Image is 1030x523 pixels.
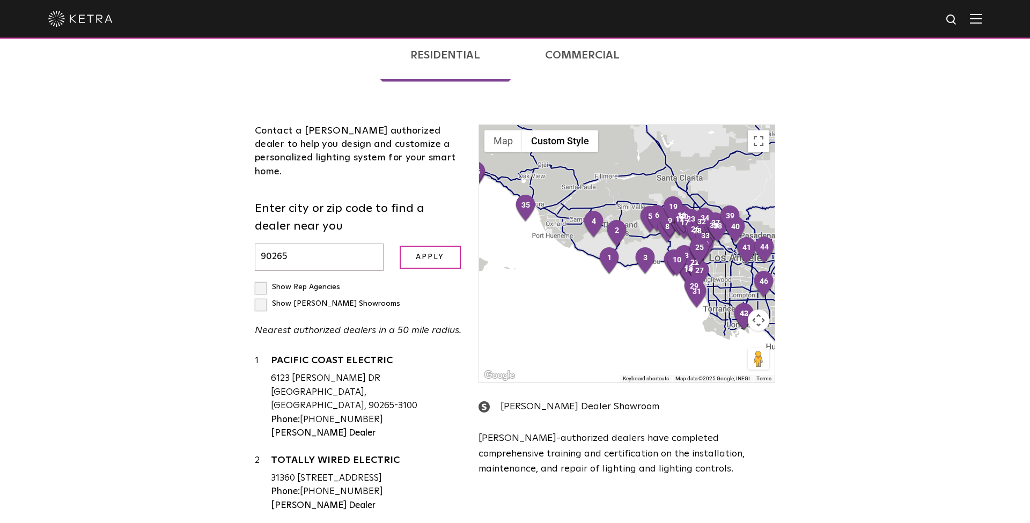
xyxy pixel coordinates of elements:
[748,348,769,370] button: Drag Pegman onto the map to open Street View
[271,487,300,496] strong: Phone:
[271,455,462,469] a: TOTALLY WIRED ELECTRIC
[634,247,657,276] div: 3
[688,260,711,289] div: 27
[675,375,750,381] span: Map data ©2025 Google, INEGI
[380,29,511,82] a: Residential
[686,220,709,249] div: 28
[479,431,775,477] p: [PERSON_NAME]-authorized dealers have completed comprehensive training and certification on the i...
[598,247,621,276] div: 1
[623,375,669,382] button: Keyboard shortcuts
[756,375,771,381] a: Terms (opens in new tab)
[659,210,681,239] div: 9
[748,310,769,331] button: Map camera controls
[753,270,775,299] div: 46
[662,196,685,225] div: 19
[703,215,725,244] div: 36
[255,323,462,338] p: Nearest authorized dealers in a 50 mile radius.
[514,194,537,223] div: 35
[255,124,462,179] div: Contact a [PERSON_NAME] authorized dealer to help you design and customize a personalized lightin...
[479,401,490,412] img: showroom_icon.png
[255,283,340,291] label: Show Rep Agencies
[271,501,376,510] strong: [PERSON_NAME] Dealer
[673,245,696,274] div: 13
[479,399,775,415] div: [PERSON_NAME] Dealer Showroom
[748,130,769,152] button: Toggle fullscreen view
[707,215,729,244] div: 38
[48,11,113,27] img: ketra-logo-2019-white
[271,372,462,413] div: 6123 [PERSON_NAME] DR [GEOGRAPHIC_DATA], [GEOGRAPHIC_DATA], 90265-3100
[639,205,661,234] div: 5
[646,204,668,233] div: 6
[719,205,741,234] div: 39
[606,219,628,248] div: 2
[680,208,702,237] div: 23
[724,216,747,245] div: 40
[684,218,707,247] div: 26
[663,249,685,278] div: 7
[683,275,705,304] div: 29
[733,303,755,332] div: 43
[400,246,461,269] input: Apply
[945,13,959,27] img: search icon
[673,206,695,235] div: 20
[482,369,517,382] img: Google
[271,415,300,424] strong: Phone:
[255,454,271,512] div: 2
[694,207,716,236] div: 34
[255,354,271,440] div: 1
[271,429,376,438] strong: [PERSON_NAME] Dealer
[482,369,517,382] a: Open this area in Google Maps (opens a new window)
[255,200,462,235] label: Enter city or zip code to find a dealer near you
[583,210,605,239] div: 4
[704,212,727,241] div: 37
[690,211,713,240] div: 32
[271,356,462,369] a: PACIFIC COAST ELECTRIC
[970,13,982,24] img: Hamburger%20Nav.svg
[666,249,688,278] div: 10
[688,237,711,266] div: 25
[271,472,462,485] div: 31360 [STREET_ADDRESS]
[514,29,650,82] a: Commercial
[735,237,758,266] div: 41
[753,236,776,265] div: 44
[271,413,462,427] div: [PHONE_NUMBER]
[255,244,384,271] input: Enter city or zip code
[484,130,522,152] button: Show street map
[255,300,400,307] label: Show [PERSON_NAME] Showrooms
[656,216,679,245] div: 8
[522,130,598,152] button: Custom Style
[271,485,462,499] div: [PHONE_NUMBER]
[686,281,708,310] div: 31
